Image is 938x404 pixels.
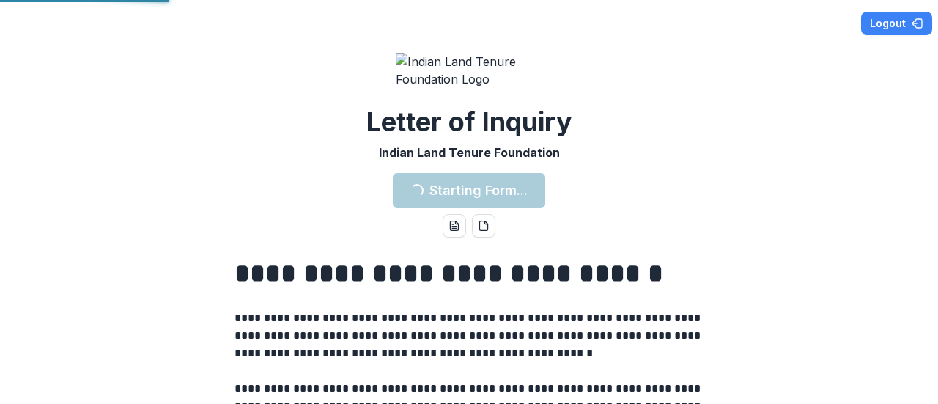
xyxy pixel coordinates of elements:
button: Logout [861,12,932,35]
p: Indian Land Tenure Foundation [379,144,560,161]
h2: Letter of Inquiry [366,106,572,138]
button: word-download [443,214,466,238]
button: pdf-download [472,214,495,238]
img: Indian Land Tenure Foundation Logo [396,53,542,88]
button: Starting Form... [393,173,545,208]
